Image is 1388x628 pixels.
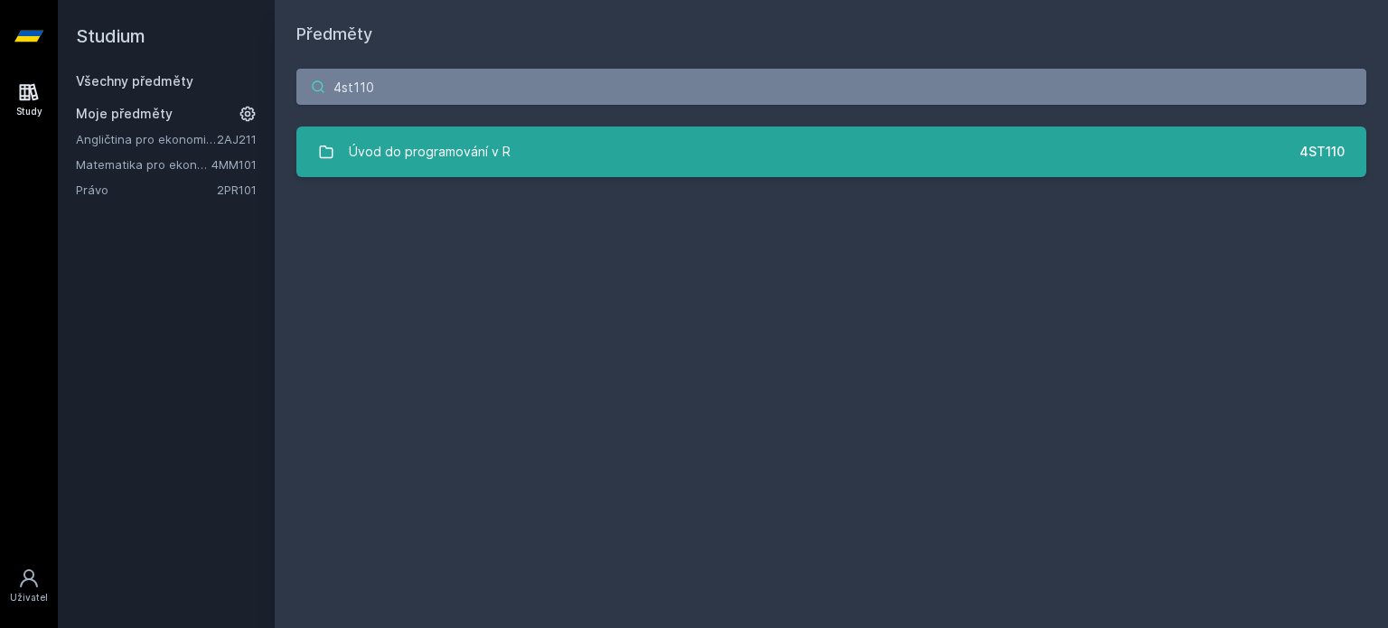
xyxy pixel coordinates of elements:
[4,72,54,127] a: Study
[217,132,257,146] a: 2AJ211
[349,134,511,170] div: Úvod do programování v R
[1299,143,1345,161] div: 4ST110
[10,591,48,605] div: Uživatel
[76,130,217,148] a: Angličtina pro ekonomická studia 1 (B2/C1)
[76,105,173,123] span: Moje předměty
[211,157,257,172] a: 4MM101
[16,105,42,118] div: Study
[76,181,217,199] a: Právo
[4,558,54,614] a: Uživatel
[76,73,193,89] a: Všechny předměty
[76,155,211,173] a: Matematika pro ekonomy
[296,127,1366,177] a: Úvod do programování v R 4ST110
[296,22,1366,47] h1: Předměty
[296,69,1366,105] input: Název nebo ident předmětu…
[217,183,257,197] a: 2PR101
